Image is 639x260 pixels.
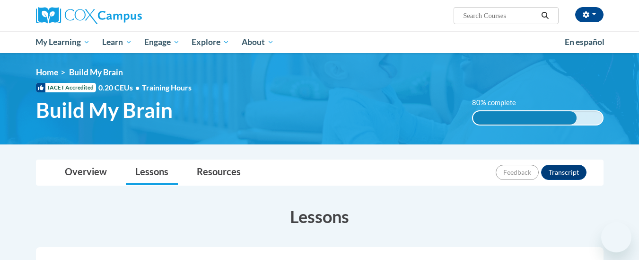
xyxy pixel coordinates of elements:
span: 0.20 CEUs [98,82,142,93]
button: Feedback [496,165,539,180]
a: About [236,31,280,53]
iframe: Button to launch messaging window [601,222,631,252]
a: Overview [55,160,116,185]
a: Home [36,67,58,77]
span: • [135,83,140,92]
h3: Lessons [36,205,604,228]
span: About [242,36,274,48]
div: 80% complete [473,111,577,125]
img: Cox Campus [36,7,142,24]
a: Learn [96,31,138,53]
span: My Learning [35,36,90,48]
span: En español [565,37,604,47]
a: My Learning [30,31,96,53]
button: Search [538,10,552,21]
a: Resources [187,160,250,185]
span: Training Hours [142,83,192,92]
a: Cox Campus [36,7,216,24]
span: Explore [192,36,229,48]
a: Lessons [126,160,178,185]
a: Engage [138,31,186,53]
div: Main menu [22,31,618,53]
a: En español [559,32,611,52]
label: 80% complete [472,98,526,108]
span: IACET Accredited [36,83,96,92]
span: Learn [102,36,132,48]
button: Account Settings [575,7,604,22]
button: Transcript [541,165,586,180]
span: Engage [144,36,180,48]
span: Build My Brain [69,67,123,77]
input: Search Courses [462,10,538,21]
a: Explore [185,31,236,53]
span: Build My Brain [36,98,173,123]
